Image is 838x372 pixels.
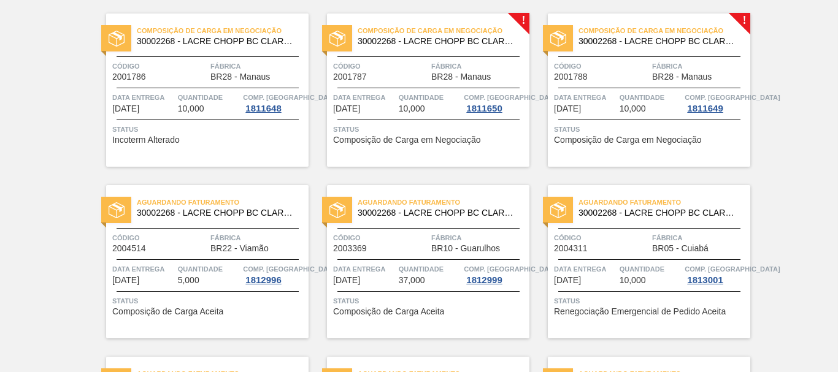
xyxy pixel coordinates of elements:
[333,60,428,72] span: Código
[333,104,360,113] span: 13/09/2025
[579,196,750,208] span: Aguardando Faturamento
[464,275,504,285] div: 1812999
[431,232,526,244] span: Fábrica
[529,185,750,338] a: statusAguardando Faturamento30002268 - LACRE CHOPP BC CLARO AF IN65Código2004311FábricaBR05 - Cui...
[620,104,646,113] span: 10,000
[399,104,425,113] span: 10,000
[554,72,588,82] span: 2001788
[333,295,526,307] span: Status
[329,31,345,47] img: status
[579,37,740,46] span: 30002268 - LACRE CHOPP BC CLARO AF IN65
[112,276,139,285] span: 16/09/2025
[652,60,747,72] span: Fábrica
[112,104,139,113] span: 13/09/2025
[109,202,125,218] img: status
[333,263,396,275] span: Data entrega
[137,37,299,46] span: 30002268 - LACRE CHOPP BC CLARO AF IN65
[529,13,750,167] a: !statusComposição de Carga em Negociação30002268 - LACRE CHOPP BC CLARO AF IN65Código2001788Fábri...
[554,295,747,307] span: Status
[112,60,207,72] span: Código
[109,31,125,47] img: status
[554,60,649,72] span: Código
[620,263,682,275] span: Quantidade
[178,276,199,285] span: 5,000
[431,72,491,82] span: BR28 - Manaus
[243,263,306,285] a: Comp. [GEOGRAPHIC_DATA]1812996
[178,263,240,275] span: Quantidade
[88,13,309,167] a: statusComposição de Carga em Negociação30002268 - LACRE CHOPP BC CLARO AF IN65Código2001786Fábric...
[112,123,306,135] span: Status
[112,72,146,82] span: 2001786
[137,25,309,37] span: Composição de Carga em Negociação
[464,91,526,113] a: Comp. [GEOGRAPHIC_DATA]1811650
[112,91,175,104] span: Data entrega
[358,25,529,37] span: Composição de Carga em Negociação
[464,91,559,104] span: Comp. Carga
[333,307,444,316] span: Composição de Carga Aceita
[112,135,180,145] span: Incoterm Alterado
[554,104,581,113] span: 13/09/2025
[333,232,428,244] span: Código
[620,91,682,104] span: Quantidade
[579,208,740,218] span: 30002268 - LACRE CHOPP BC CLARO AF IN65
[399,276,425,285] span: 37,000
[210,72,270,82] span: BR28 - Manaus
[685,104,725,113] div: 1811649
[399,263,461,275] span: Quantidade
[431,244,500,253] span: BR10 - Guarulhos
[464,263,526,285] a: Comp. [GEOGRAPHIC_DATA]1812999
[685,263,747,285] a: Comp. [GEOGRAPHIC_DATA]1813001
[554,244,588,253] span: 2004311
[579,25,750,37] span: Composição de Carga em Negociação
[620,276,646,285] span: 10,000
[333,276,360,285] span: 20/09/2025
[554,263,617,275] span: Data entrega
[309,185,529,338] a: statusAguardando Faturamento30002268 - LACRE CHOPP BC CLARO AF IN65Código2003369FábricaBR10 - Gua...
[685,263,780,275] span: Comp. Carga
[358,37,520,46] span: 30002268 - LACRE CHOPP BC CLARO AF IN65
[333,135,480,145] span: Composição de Carga em Negociação
[554,232,649,244] span: Código
[210,244,269,253] span: BR22 - Viamão
[210,60,306,72] span: Fábrica
[685,275,725,285] div: 1813001
[431,60,526,72] span: Fábrica
[243,104,283,113] div: 1811648
[685,91,780,104] span: Comp. Carga
[550,31,566,47] img: status
[178,91,240,104] span: Quantidade
[112,244,146,253] span: 2004514
[652,72,712,82] span: BR28 - Manaus
[554,276,581,285] span: 21/09/2025
[137,208,299,218] span: 30002268 - LACRE CHOPP BC CLARO AF IN65
[210,232,306,244] span: Fábrica
[112,295,306,307] span: Status
[358,208,520,218] span: 30002268 - LACRE CHOPP BC CLARO AF IN65
[652,232,747,244] span: Fábrica
[685,91,747,113] a: Comp. [GEOGRAPHIC_DATA]1811649
[554,91,617,104] span: Data entrega
[554,135,701,145] span: Composição de Carga em Negociação
[333,91,396,104] span: Data entrega
[112,232,207,244] span: Código
[652,244,709,253] span: BR05 - Cuiabá
[243,91,306,113] a: Comp. [GEOGRAPHIC_DATA]1811648
[464,263,559,275] span: Comp. Carga
[88,185,309,338] a: statusAguardando Faturamento30002268 - LACRE CHOPP BC CLARO AF IN65Código2004514FábricaBR22 - Via...
[554,307,726,316] span: Renegociação Emergencial de Pedido Aceita
[137,196,309,208] span: Aguardando Faturamento
[554,123,747,135] span: Status
[243,275,283,285] div: 1812996
[358,196,529,208] span: Aguardando Faturamento
[333,123,526,135] span: Status
[112,307,223,316] span: Composição de Carga Aceita
[464,104,504,113] div: 1811650
[550,202,566,218] img: status
[243,91,338,104] span: Comp. Carga
[112,263,175,275] span: Data entrega
[399,91,461,104] span: Quantidade
[333,244,367,253] span: 2003369
[333,72,367,82] span: 2001787
[178,104,204,113] span: 10,000
[309,13,529,167] a: !statusComposição de Carga em Negociação30002268 - LACRE CHOPP BC CLARO AF IN65Código2001787Fábri...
